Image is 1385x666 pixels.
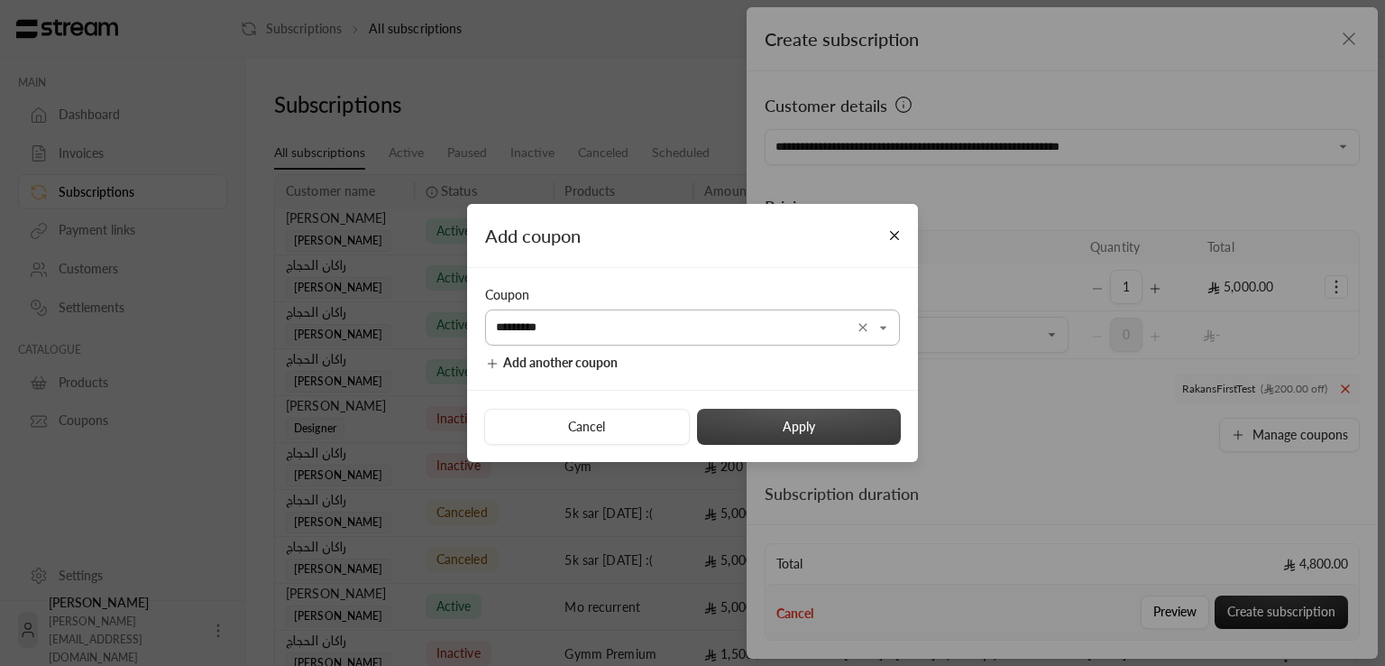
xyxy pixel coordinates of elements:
[852,317,874,338] button: Clear
[873,317,894,338] button: Open
[485,225,581,246] span: Add coupon
[484,409,689,445] button: Cancel
[503,355,618,370] span: Add another coupon
[879,220,911,252] button: Close
[697,409,901,445] button: Apply
[485,286,900,304] div: Coupon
